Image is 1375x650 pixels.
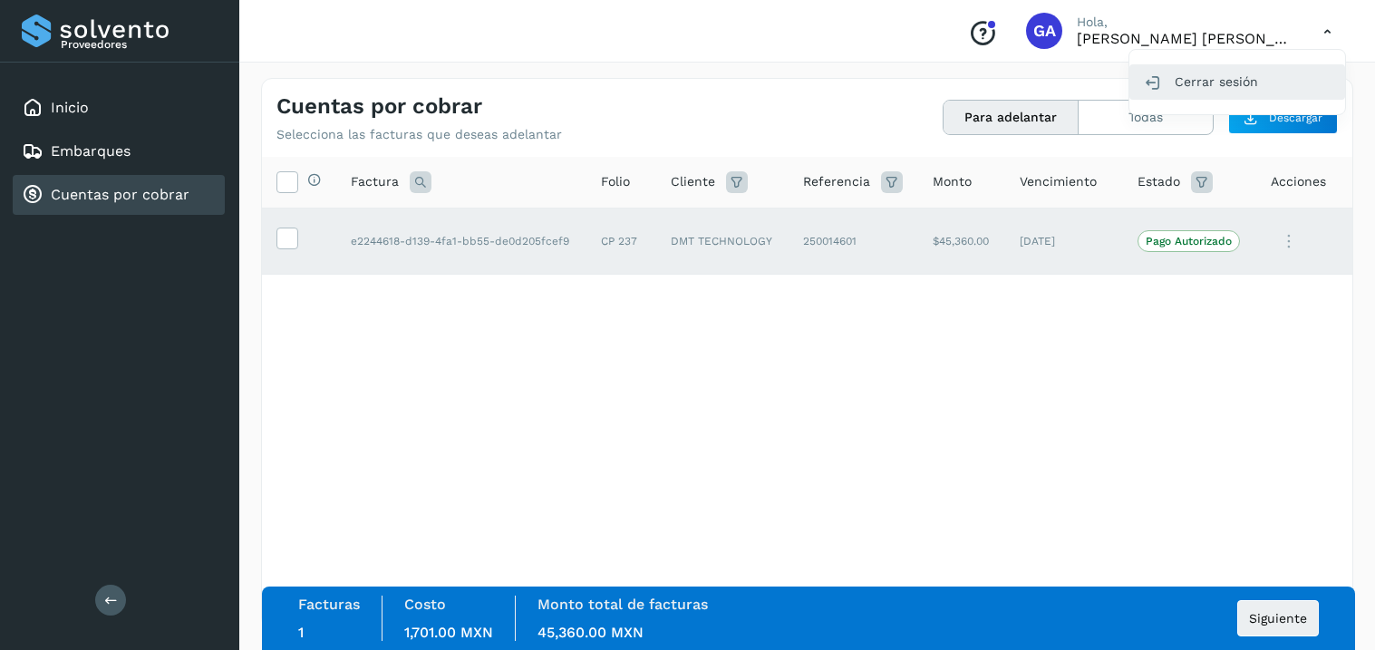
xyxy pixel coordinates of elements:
[404,596,446,613] label: Costo
[51,142,131,160] a: Embarques
[1237,600,1319,636] button: Siguiente
[51,186,189,203] a: Cuentas por cobrar
[61,38,218,51] p: Proveedores
[13,175,225,215] div: Cuentas por cobrar
[298,596,360,613] label: Facturas
[13,88,225,128] div: Inicio
[13,131,225,171] div: Embarques
[404,624,493,641] span: 1,701.00 MXN
[537,596,708,613] label: Monto total de facturas
[51,99,89,116] a: Inicio
[1129,64,1345,99] div: Cerrar sesión
[1249,612,1307,625] span: Siguiente
[298,624,304,641] span: 1
[537,624,644,641] span: 45,360.00 MXN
